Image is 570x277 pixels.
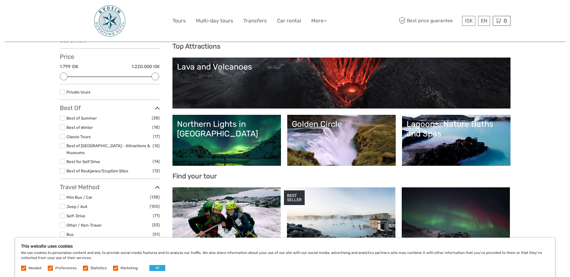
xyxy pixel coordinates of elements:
[292,119,391,161] a: Golden Circle
[177,62,506,104] a: Lava and Volcanoes
[66,125,93,130] a: Best of Winter
[153,142,160,149] span: (15)
[177,119,276,139] div: Northern Lights in [GEOGRAPHIC_DATA]
[66,159,100,164] a: Best for Self Drive
[152,115,160,121] span: (28)
[152,124,160,131] span: (18)
[66,204,87,209] a: Jeep / 4x4
[243,16,267,25] a: Transfers
[60,183,160,191] h3: Travel Method
[153,167,160,174] span: (12)
[90,266,107,271] label: Statistics
[311,16,327,25] a: More
[407,119,506,139] div: Lagoons, Nature Baths and Spas
[172,16,186,25] a: Tours
[153,158,160,165] span: (14)
[66,223,101,228] a: Other / Non-Travel
[150,203,160,210] span: (100)
[465,18,473,24] span: ISK
[149,265,165,271] button: OK
[172,172,217,180] b: Find your tour
[478,16,490,26] div: EN
[21,244,549,249] h5: This website uses cookies
[60,53,160,60] h3: Price
[172,42,220,50] b: Top Attractions
[284,190,305,205] div: BEST SELLER
[66,134,91,139] a: Classic Tours
[153,212,160,219] span: (71)
[66,90,90,94] a: Private tours
[152,222,160,228] span: (53)
[177,62,506,72] div: Lava and Volcanoes
[66,232,74,237] a: Bus
[150,194,160,201] span: (138)
[503,18,508,24] span: 0
[66,143,150,155] a: Best of [GEOGRAPHIC_DATA] - Attractions & Museums
[153,133,160,140] span: (17)
[120,266,138,271] label: Marketing
[407,119,506,161] a: Lagoons, Nature Baths and Spas
[196,16,233,25] a: Multi-day tours
[66,168,128,173] a: Best of Reykjanes/Eruption Sites
[60,64,78,70] label: 1.799 ISK
[132,64,160,70] label: 1.220.000 ISK
[398,16,461,26] span: Best price guarantee
[93,4,126,37] img: 48-093e29fa-b2a2-476f-8fe8-72743a87ce49_logo_big.jpg
[66,116,97,121] a: Best of Summer
[153,231,160,238] span: (51)
[292,119,391,129] div: Golden Circle
[66,195,92,200] a: Mini Bus / Car
[29,266,41,271] label: Needed
[60,104,160,112] h3: Best Of
[55,266,77,271] label: Preferences
[15,238,555,277] div: We use cookies to personalise content and ads, to provide social media features and to analyse ou...
[66,213,85,218] a: Self-Drive
[177,119,276,161] a: Northern Lights in [GEOGRAPHIC_DATA]
[277,16,301,25] a: Car rental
